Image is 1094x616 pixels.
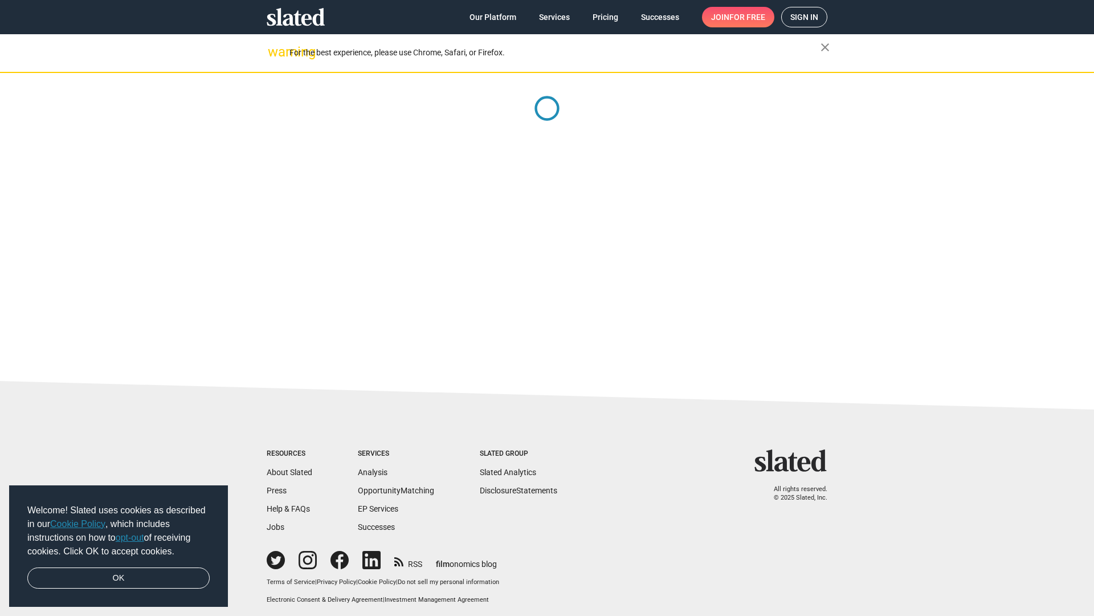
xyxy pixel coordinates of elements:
[394,552,422,570] a: RSS
[790,7,818,27] span: Sign in
[385,596,489,603] a: Investment Management Agreement
[781,7,827,27] a: Sign in
[460,7,525,27] a: Our Platform
[268,45,281,59] mat-icon: warning
[267,522,284,532] a: Jobs
[315,578,317,586] span: |
[317,578,356,586] a: Privacy Policy
[9,485,228,607] div: cookieconsent
[267,578,315,586] a: Terms of Service
[593,7,618,27] span: Pricing
[27,568,210,589] a: dismiss cookie message
[398,578,499,587] button: Do not sell my personal information
[762,485,827,502] p: All rights reserved. © 2025 Slated, Inc.
[530,7,579,27] a: Services
[396,578,398,586] span: |
[711,7,765,27] span: Join
[480,486,557,495] a: DisclosureStatements
[116,533,144,542] a: opt-out
[641,7,679,27] span: Successes
[632,7,688,27] a: Successes
[539,7,570,27] span: Services
[583,7,627,27] a: Pricing
[50,519,105,529] a: Cookie Policy
[358,486,434,495] a: OpportunityMatching
[289,45,820,60] div: For the best experience, please use Chrome, Safari, or Firefox.
[27,504,210,558] span: Welcome! Slated uses cookies as described in our , which includes instructions on how to of recei...
[358,504,398,513] a: EP Services
[358,449,434,459] div: Services
[267,596,383,603] a: Electronic Consent & Delivery Agreement
[383,596,385,603] span: |
[470,7,516,27] span: Our Platform
[267,504,310,513] a: Help & FAQs
[436,550,497,570] a: filmonomics blog
[358,468,387,477] a: Analysis
[729,7,765,27] span: for free
[267,468,312,477] a: About Slated
[267,486,287,495] a: Press
[480,449,557,459] div: Slated Group
[702,7,774,27] a: Joinfor free
[818,40,832,54] mat-icon: close
[356,578,358,586] span: |
[480,468,536,477] a: Slated Analytics
[436,560,450,569] span: film
[358,578,396,586] a: Cookie Policy
[358,522,395,532] a: Successes
[267,449,312,459] div: Resources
